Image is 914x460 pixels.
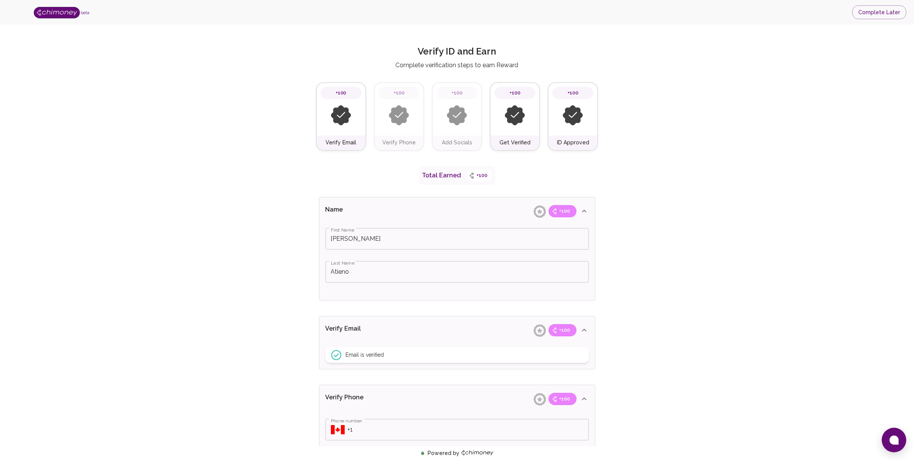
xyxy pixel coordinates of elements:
span: +100 [331,89,351,97]
img: inactive [447,105,467,126]
p: Verify Phone [326,393,409,405]
h6: ID Approved [557,139,589,147]
p: Verify Email [326,324,409,336]
span: +100 [389,89,409,97]
p: Total Earned [422,171,461,180]
label: Phone number [331,417,362,424]
div: Name+100 [319,197,595,225]
span: +100 [555,395,575,403]
img: inactive [505,105,525,126]
span: beta [81,10,89,15]
span: +100 [505,89,525,97]
div: Verify Email+100 [319,316,595,344]
h6: Add Socials [442,139,472,147]
p: Name [326,205,409,217]
span: +100 [555,326,575,334]
button: Open chat window [882,428,906,452]
div: Name+100 [319,344,595,369]
span: +100 [447,89,467,97]
h2: Verify ID and Earn [418,45,496,61]
span: +100 [555,207,575,215]
button: Complete Later [852,5,906,20]
span: +100 [472,172,492,179]
img: inactive [389,105,409,126]
img: Logo [34,7,80,18]
h6: Verify Email [326,139,356,147]
label: First Name [331,227,354,233]
div: Verify Phone+100 [319,385,595,413]
div: Name+100 [319,225,595,300]
h6: Get Verified [499,139,531,147]
span: Email is verified [346,351,384,359]
button: Select country [331,424,345,435]
p: Complete verification steps to earn Reward [396,61,519,70]
label: Last Name [331,260,355,266]
img: inactive [331,105,351,126]
img: inactive [563,105,583,126]
input: +1 (702) 123-4567 [348,419,589,440]
span: +100 [563,89,583,97]
h6: Verify Phone [382,139,416,147]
